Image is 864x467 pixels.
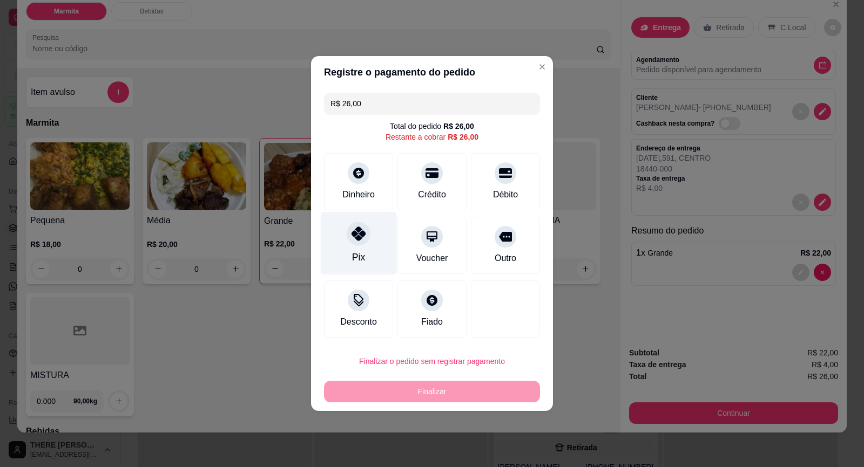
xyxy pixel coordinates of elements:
input: Ex.: hambúrguer de cordeiro [330,93,534,114]
div: Crédito [418,188,446,201]
button: Finalizar o pedido sem registrar pagamento [324,351,540,372]
div: Débito [493,188,518,201]
div: Voucher [416,252,448,265]
div: R$ 26,00 [448,132,478,142]
div: R$ 26,00 [443,121,474,132]
div: Total do pedido [390,121,474,132]
div: Outro [495,252,516,265]
div: Pix [352,250,365,264]
button: Close [534,58,551,75]
div: Fiado [421,315,443,328]
div: Restante a cobrar [386,132,478,142]
header: Registre o pagamento do pedido [311,56,553,88]
div: Desconto [340,315,377,328]
div: Dinheiro [342,188,375,201]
